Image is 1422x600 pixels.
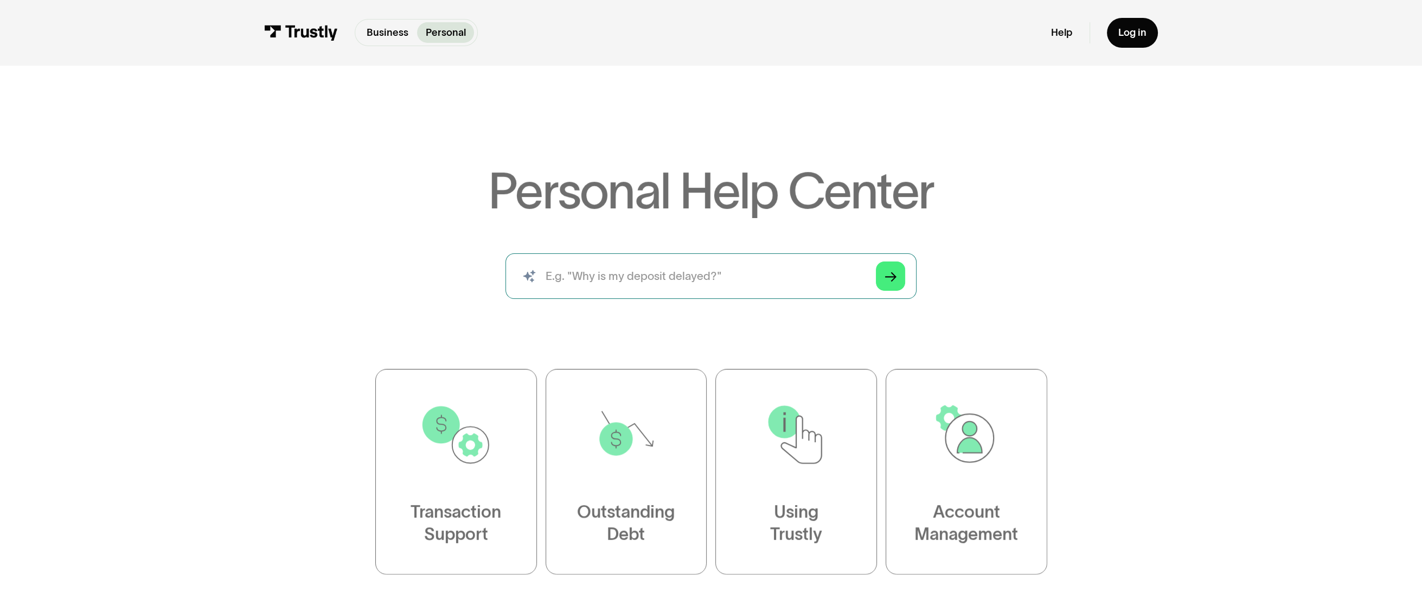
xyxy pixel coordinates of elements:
a: OutstandingDebt [545,369,707,575]
p: Business [367,25,408,40]
div: Log in [1118,26,1146,39]
p: Personal [426,25,466,40]
a: Personal [417,22,474,43]
div: Transaction Support [411,500,501,546]
div: Account Management [914,500,1018,546]
a: Business [358,22,417,43]
a: UsingTrustly [715,369,877,575]
a: TransactionSupport [375,369,537,575]
div: Using Trustly [770,500,822,546]
div: Outstanding Debt [577,500,675,546]
h1: Personal Help Center [488,166,933,216]
a: AccountManagement [886,369,1047,575]
a: Help [1051,26,1072,39]
input: search [505,253,917,299]
img: Trustly Logo [264,25,338,41]
a: Log in [1107,18,1158,48]
form: Search [505,253,917,299]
